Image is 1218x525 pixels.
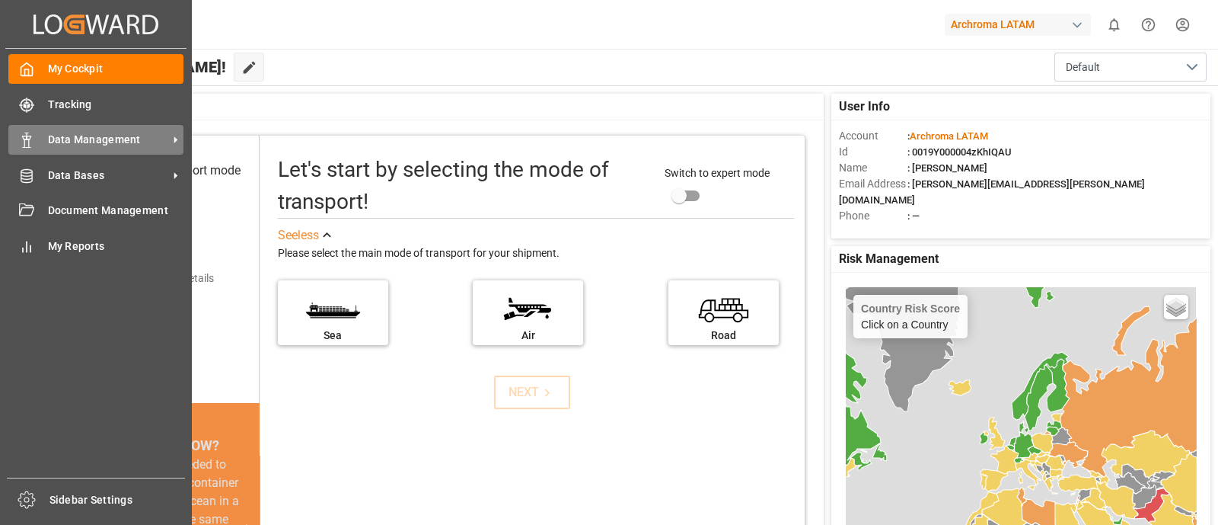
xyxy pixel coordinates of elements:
a: My Cockpit [8,54,183,84]
span: : 0019Y000004zKhIQAU [907,146,1012,158]
span: My Cockpit [48,61,184,77]
div: Sea [285,328,381,344]
span: Switch to expert mode [665,167,770,179]
a: My Reports [8,231,183,261]
span: Risk Management [839,250,939,268]
div: Road [676,328,771,344]
span: : [907,130,988,142]
div: See less [278,226,319,245]
span: Archroma LATAM [910,130,988,142]
span: Phone [839,208,907,224]
span: Data Management [48,132,168,148]
span: Data Bases [48,168,168,184]
span: My Reports [48,238,184,254]
div: Let's start by selecting the mode of transport! [278,154,649,218]
span: User Info [839,98,890,116]
button: Archroma LATAM [945,10,1097,39]
span: Tracking [48,97,184,113]
span: Name [839,160,907,176]
button: Help Center [1131,8,1165,42]
span: : [PERSON_NAME] [907,162,987,174]
div: NEXT [509,383,555,402]
div: Click on a Country [861,303,960,331]
a: Layers [1164,295,1188,319]
div: Archroma LATAM [945,14,1091,36]
button: show 0 new notifications [1097,8,1131,42]
span: Account Type [839,224,907,240]
span: Id [839,144,907,160]
span: Document Management [48,203,184,219]
span: Account [839,128,907,144]
a: Document Management [8,196,183,226]
button: NEXT [494,376,570,409]
a: Tracking [8,89,183,119]
span: Default [1066,59,1100,75]
span: : — [907,210,920,222]
span: Email Address [839,176,907,192]
div: Please select the main mode of transport for your shipment. [278,245,794,263]
div: Select transport mode [123,162,241,180]
h4: Country Risk Score [861,303,960,315]
span: : [PERSON_NAME][EMAIL_ADDRESS][PERSON_NAME][DOMAIN_NAME] [839,178,1145,206]
div: Air [480,328,576,344]
span: Sidebar Settings [49,492,186,508]
span: : Shipper [907,226,945,238]
button: open menu [1054,53,1207,82]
